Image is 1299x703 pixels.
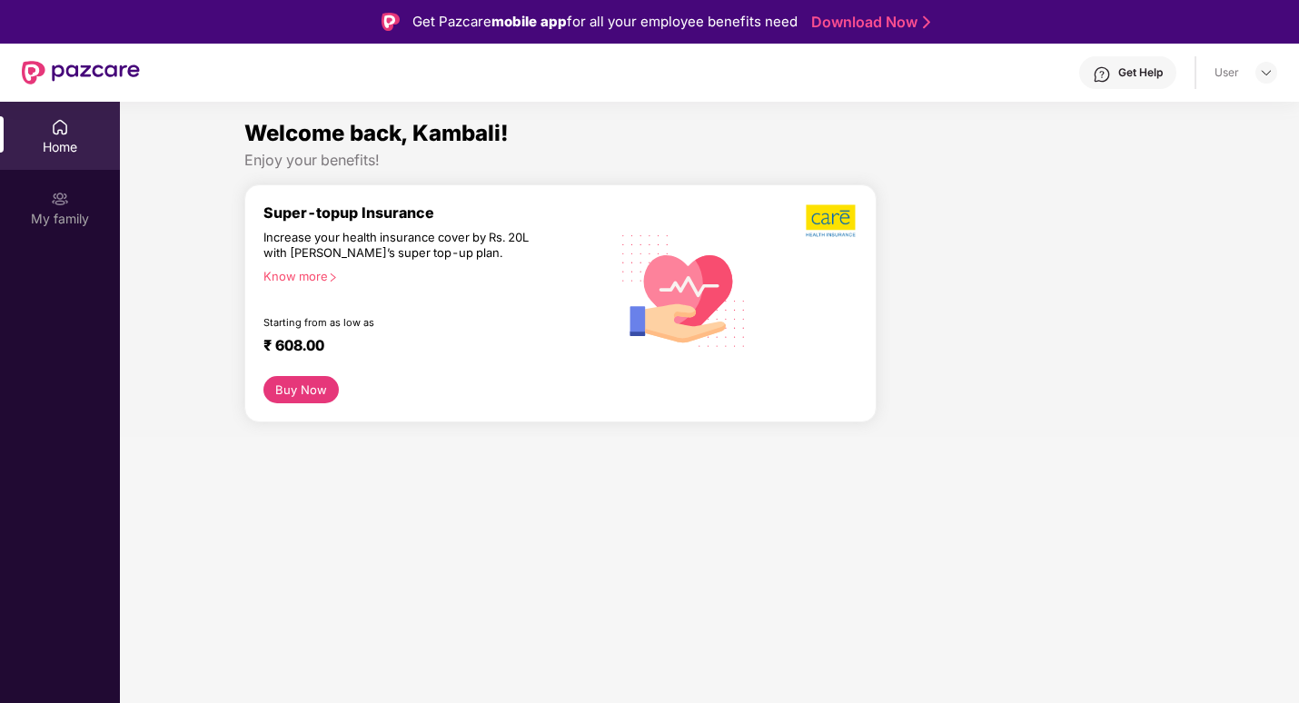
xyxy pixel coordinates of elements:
[923,13,930,32] img: Stroke
[263,336,591,358] div: ₹ 608.00
[610,214,758,365] img: svg+xml;base64,PHN2ZyB4bWxucz0iaHR0cDovL3d3dy53My5vcmcvMjAwMC9zdmciIHhtbG5zOnhsaW5rPSJodHRwOi8vd3...
[51,118,69,136] img: svg+xml;base64,PHN2ZyBpZD0iSG9tZSIgeG1sbnM9Imh0dHA6Ly93d3cudzMub3JnLzIwMDAvc3ZnIiB3aWR0aD0iMjAiIG...
[806,203,858,238] img: b5dec4f62d2307b9de63beb79f102df3.png
[263,376,339,403] button: Buy Now
[811,13,925,32] a: Download Now
[328,272,338,282] span: right
[263,203,610,222] div: Super-topup Insurance
[382,13,400,31] img: Logo
[51,190,69,208] img: svg+xml;base64,PHN2ZyB3aWR0aD0iMjAiIGhlaWdodD0iMjAiIHZpZXdCb3g9IjAgMCAyMCAyMCIgZmlsbD0ibm9uZSIgeG...
[1215,65,1239,80] div: User
[1093,65,1111,84] img: svg+xml;base64,PHN2ZyBpZD0iSGVscC0zMngzMiIgeG1sbnM9Imh0dHA6Ly93d3cudzMub3JnLzIwMDAvc3ZnIiB3aWR0aD...
[491,13,567,30] strong: mobile app
[263,230,531,262] div: Increase your health insurance cover by Rs. 20L with [PERSON_NAME]’s super top-up plan.
[1118,65,1163,80] div: Get Help
[412,11,798,33] div: Get Pazcare for all your employee benefits need
[22,61,140,84] img: New Pazcare Logo
[1259,65,1274,80] img: svg+xml;base64,PHN2ZyBpZD0iRHJvcGRvd24tMzJ4MzIiIHhtbG5zPSJodHRwOi8vd3d3LnczLm9yZy8yMDAwL3N2ZyIgd2...
[263,269,599,282] div: Know more
[263,316,532,329] div: Starting from as low as
[244,120,509,146] span: Welcome back, Kambali!
[244,151,1175,170] div: Enjoy your benefits!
